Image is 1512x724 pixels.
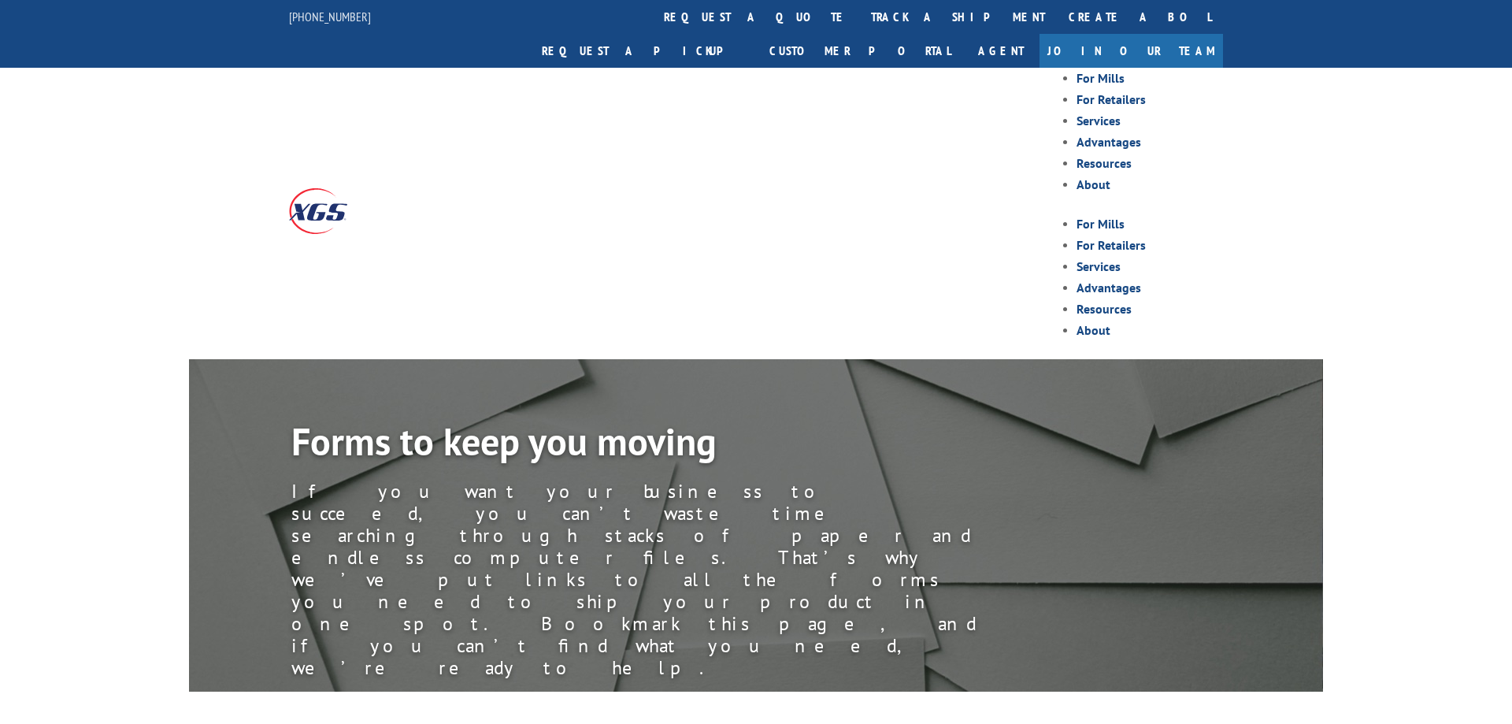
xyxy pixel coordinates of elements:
[530,34,758,68] a: Request a pickup
[1077,322,1110,338] a: About
[1077,70,1125,86] a: For Mills
[1077,91,1146,107] a: For Retailers
[1077,237,1146,253] a: For Retailers
[1039,34,1223,68] a: Join Our Team
[758,34,962,68] a: Customer Portal
[289,9,371,24] a: [PHONE_NUMBER]
[1077,258,1121,274] a: Services
[291,422,1000,468] h1: Forms to keep you moving
[1077,216,1125,232] a: For Mills
[1077,176,1110,192] a: About
[962,34,1039,68] a: Agent
[1077,301,1132,317] a: Resources
[1077,113,1121,128] a: Services
[1077,134,1141,150] a: Advantages
[291,481,1000,679] div: If you want your business to succeed, you can’t waste time searching through stacks of paper and ...
[1077,155,1132,171] a: Resources
[1077,280,1141,295] a: Advantages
